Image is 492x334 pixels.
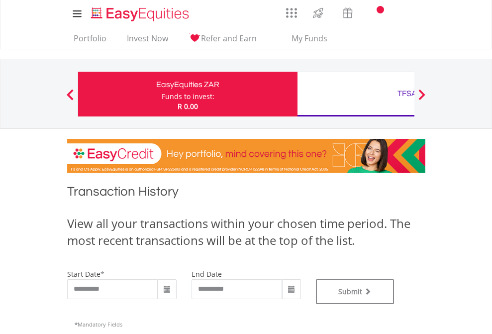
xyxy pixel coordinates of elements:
img: thrive-v2.svg [310,5,326,21]
h1: Transaction History [67,183,425,205]
span: R 0.00 [178,102,198,111]
a: FAQ's and Support [388,2,413,22]
div: View all your transactions within your chosen time period. The most recent transactions will be a... [67,215,425,249]
img: EasyCredit Promotion Banner [67,139,425,173]
div: EasyEquities ZAR [84,78,292,92]
a: Vouchers [333,2,362,21]
a: Refer and Earn [185,33,261,49]
div: Funds to invest: [162,92,214,102]
a: AppsGrid [280,2,303,18]
label: end date [192,269,222,279]
span: Refer and Earn [201,33,257,44]
a: Notifications [362,2,388,22]
span: Mandatory Fields [75,321,122,328]
span: My Funds [277,32,342,45]
button: Previous [60,94,80,104]
button: Next [412,94,432,104]
a: My Profile [413,2,438,24]
button: Submit [316,279,394,304]
img: vouchers-v2.svg [339,5,356,21]
a: Home page [87,2,193,22]
a: Portfolio [70,33,110,49]
label: start date [67,269,100,279]
a: Invest Now [123,33,172,49]
img: EasyEquities_Logo.png [89,6,193,22]
img: grid-menu-icon.svg [286,7,297,18]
